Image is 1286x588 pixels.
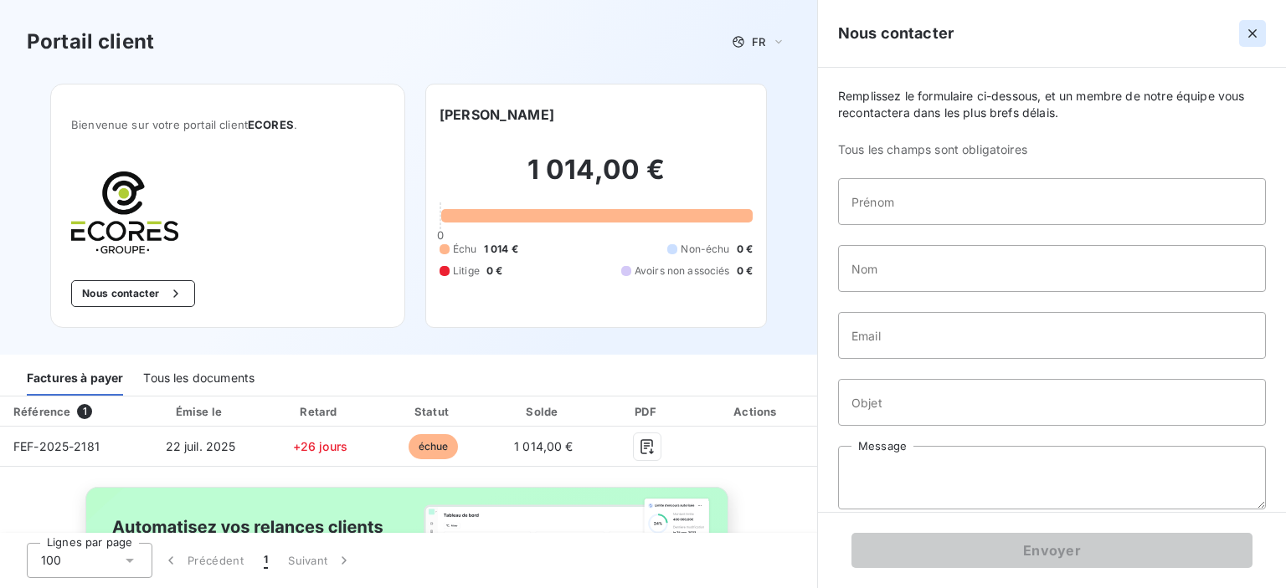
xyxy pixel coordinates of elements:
[141,403,260,420] div: Émise le
[248,118,294,131] span: ECORES
[71,118,384,131] span: Bienvenue sur votre portail client .
[409,434,459,459] span: échue
[838,379,1266,426] input: placeholder
[453,263,480,279] span: Litige
[41,552,61,569] span: 100
[440,105,554,125] h6: [PERSON_NAME]
[440,153,753,203] h2: 1 014,00 €
[700,403,815,420] div: Actions
[437,228,444,242] span: 0
[492,403,594,420] div: Solde
[681,242,729,257] span: Non-échu
[838,312,1266,359] input: placeholder
[737,242,753,257] span: 0 €
[752,35,765,49] span: FR
[838,88,1266,121] span: Remplissez le formulaire ci-dessous, et un membre de notre équipe vous recontactera dans les plus...
[152,543,254,578] button: Précédent
[838,245,1266,292] input: placeholder
[143,360,255,396] div: Tous les documents
[266,403,374,420] div: Retard
[77,404,92,419] span: 1
[278,543,363,578] button: Suivant
[851,533,1253,568] button: Envoyer
[13,405,70,418] div: Référence
[838,22,954,45] h5: Nous contacter
[13,439,100,453] span: FEF-2025-2181
[27,360,123,396] div: Factures à payer
[27,27,154,57] h3: Portail client
[838,178,1266,225] input: placeholder
[254,543,278,578] button: 1
[484,242,518,257] span: 1 014 €
[264,552,268,569] span: 1
[166,439,236,453] span: 22 juil. 2025
[293,439,347,453] span: +26 jours
[71,171,178,253] img: Company logo
[381,403,486,420] div: Statut
[838,141,1266,158] span: Tous les champs sont obligatoires
[453,242,477,257] span: Échu
[635,263,730,279] span: Avoirs non associés
[601,403,692,420] div: PDF
[514,439,574,453] span: 1 014,00 €
[486,263,502,279] span: 0 €
[71,280,195,307] button: Nous contacter
[737,263,753,279] span: 0 €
